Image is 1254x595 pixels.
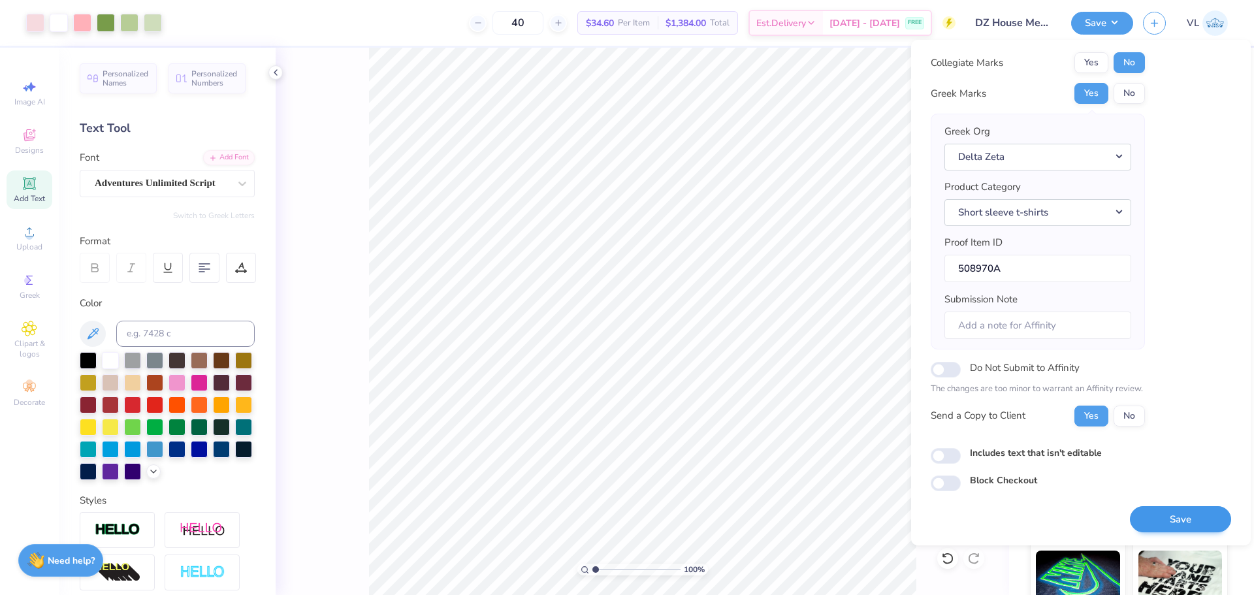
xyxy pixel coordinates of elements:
[80,493,255,508] div: Styles
[80,120,255,137] div: Text Tool
[48,555,95,567] strong: Need help?
[116,321,255,347] input: e.g. 7428 c
[944,180,1021,195] label: Product Category
[1074,406,1108,426] button: Yes
[7,338,52,359] span: Clipart & logos
[1074,52,1108,73] button: Yes
[944,292,1018,307] label: Submission Note
[666,16,706,30] span: $1,384.00
[1114,52,1145,73] button: No
[80,296,255,311] div: Color
[1114,83,1145,104] button: No
[1187,10,1228,36] a: VL
[931,383,1145,396] p: The changes are too minor to warrant an Affinity review.
[1114,406,1145,426] button: No
[203,150,255,165] div: Add Font
[970,474,1037,487] label: Block Checkout
[684,564,705,575] span: 100 %
[944,235,1003,250] label: Proof Item ID
[492,11,543,35] input: – –
[1130,506,1231,533] button: Save
[1187,16,1199,31] span: VL
[618,16,650,30] span: Per Item
[1202,10,1228,36] img: Vincent Lloyd Laurel
[16,242,42,252] span: Upload
[95,523,140,538] img: Stroke
[944,199,1131,226] button: Short sleeve t-shirts
[95,562,140,583] img: 3d Illusion
[970,359,1080,376] label: Do Not Submit to Affinity
[944,312,1131,340] input: Add a note for Affinity
[20,290,40,300] span: Greek
[180,522,225,538] img: Shadow
[931,86,986,101] div: Greek Marks
[80,234,256,249] div: Format
[944,144,1131,170] button: Delta Zeta
[965,10,1061,36] input: Untitled Design
[80,150,99,165] label: Font
[586,16,614,30] span: $34.60
[1074,83,1108,104] button: Yes
[14,97,45,107] span: Image AI
[14,193,45,204] span: Add Text
[931,408,1025,423] div: Send a Copy to Client
[191,69,238,88] span: Personalized Numbers
[1071,12,1133,35] button: Save
[970,446,1102,460] label: Includes text that isn't editable
[908,18,922,27] span: FREE
[15,145,44,155] span: Designs
[756,16,806,30] span: Est. Delivery
[829,16,900,30] span: [DATE] - [DATE]
[173,210,255,221] button: Switch to Greek Letters
[931,56,1003,71] div: Collegiate Marks
[14,397,45,408] span: Decorate
[944,124,990,139] label: Greek Org
[103,69,149,88] span: Personalized Names
[180,565,225,580] img: Negative Space
[710,16,730,30] span: Total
